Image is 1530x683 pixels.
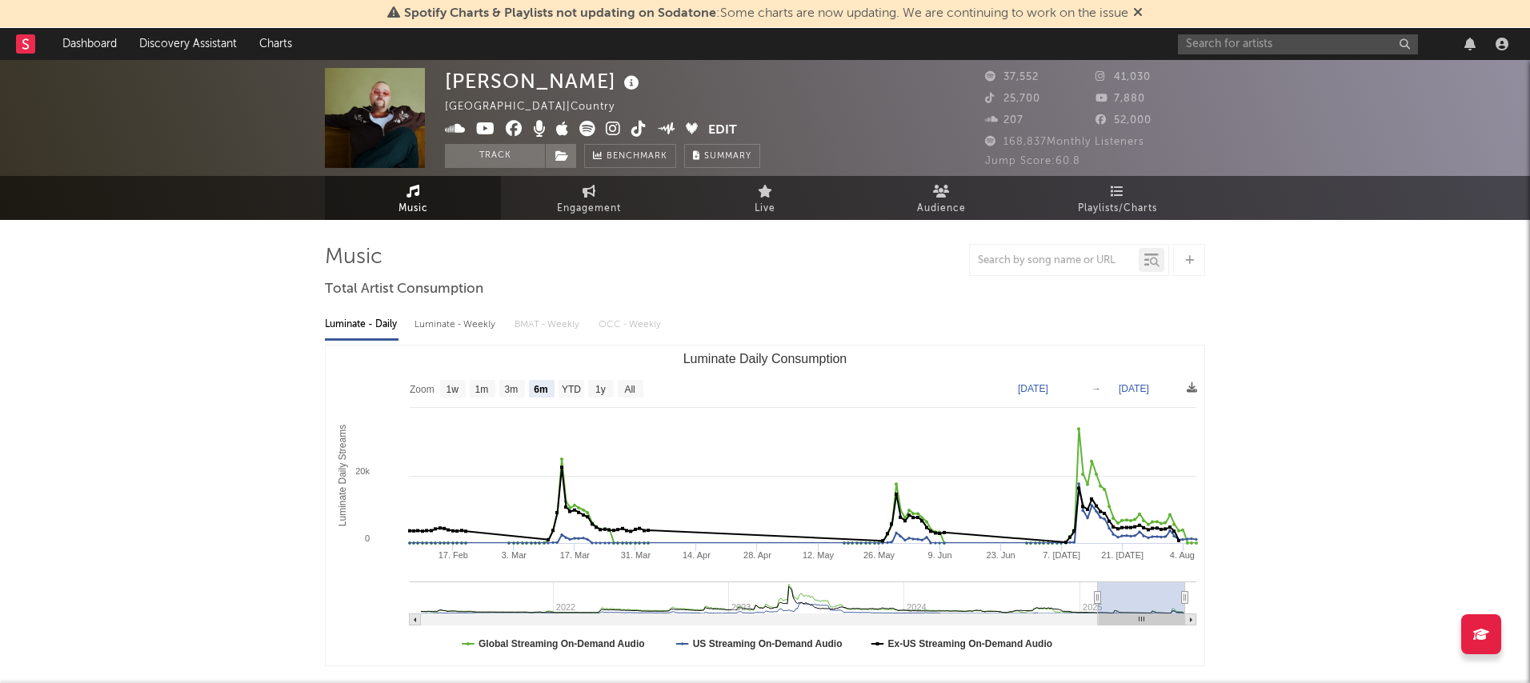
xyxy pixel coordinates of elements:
[399,199,428,218] span: Music
[325,280,483,299] span: Total Artist Consumption
[1101,550,1143,560] text: 21. [DATE]
[1095,115,1152,126] span: 52,000
[1119,383,1149,394] text: [DATE]
[624,384,635,395] text: All
[985,115,1023,126] span: 207
[1170,550,1195,560] text: 4. Aug
[404,7,1128,20] span: : Some charts are now updating. We are continuing to work on the issue
[439,550,468,560] text: 17. Feb
[355,466,370,476] text: 20k
[863,550,895,560] text: 26. May
[1133,7,1143,20] span: Dismiss
[447,384,459,395] text: 1w
[365,533,370,543] text: 0
[325,176,501,220] a: Music
[684,144,760,168] button: Summary
[985,156,1080,166] span: Jump Score: 60.8
[607,147,667,166] span: Benchmark
[621,550,651,560] text: 31. Mar
[51,28,128,60] a: Dashboard
[677,176,853,220] a: Live
[853,176,1029,220] a: Audience
[502,550,527,560] text: 3. Mar
[501,176,677,220] a: Engagement
[557,199,621,218] span: Engagement
[584,144,676,168] a: Benchmark
[128,28,248,60] a: Discovery Assistant
[985,72,1039,82] span: 37,552
[595,384,606,395] text: 1y
[1078,199,1157,218] span: Playlists/Charts
[562,384,581,395] text: YTD
[803,550,835,560] text: 12. May
[683,352,847,365] text: Luminate Daily Consumption
[326,345,1204,665] svg: Luminate Daily Consumption
[755,199,775,218] span: Live
[1178,34,1418,54] input: Search for artists
[1091,383,1101,394] text: →
[1029,176,1205,220] a: Playlists/Charts
[445,68,643,94] div: [PERSON_NAME]
[987,550,1015,560] text: 23. Jun
[479,638,645,649] text: Global Streaming On-Demand Audio
[970,254,1139,267] input: Search by song name or URL
[475,384,489,395] text: 1m
[985,94,1040,104] span: 25,700
[404,7,716,20] span: Spotify Charts & Playlists not updating on Sodatone
[560,550,591,560] text: 17. Mar
[248,28,303,60] a: Charts
[445,144,545,168] button: Track
[743,550,771,560] text: 28. Apr
[1095,94,1145,104] span: 7,880
[1095,72,1151,82] span: 41,030
[325,311,399,338] div: Luminate - Daily
[1043,550,1080,560] text: 7. [DATE]
[534,384,547,395] text: 6m
[1018,383,1048,394] text: [DATE]
[928,550,952,560] text: 9. Jun
[704,152,751,161] span: Summary
[693,638,843,649] text: US Streaming On-Demand Audio
[410,384,435,395] text: Zoom
[888,638,1053,649] text: Ex-US Streaming On-Demand Audio
[683,550,711,560] text: 14. Apr
[505,384,519,395] text: 3m
[985,137,1144,147] span: 168,837 Monthly Listeners
[415,311,499,338] div: Luminate - Weekly
[445,98,633,117] div: [GEOGRAPHIC_DATA] | Country
[917,199,966,218] span: Audience
[337,425,348,526] text: Luminate Daily Streams
[708,121,737,141] button: Edit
